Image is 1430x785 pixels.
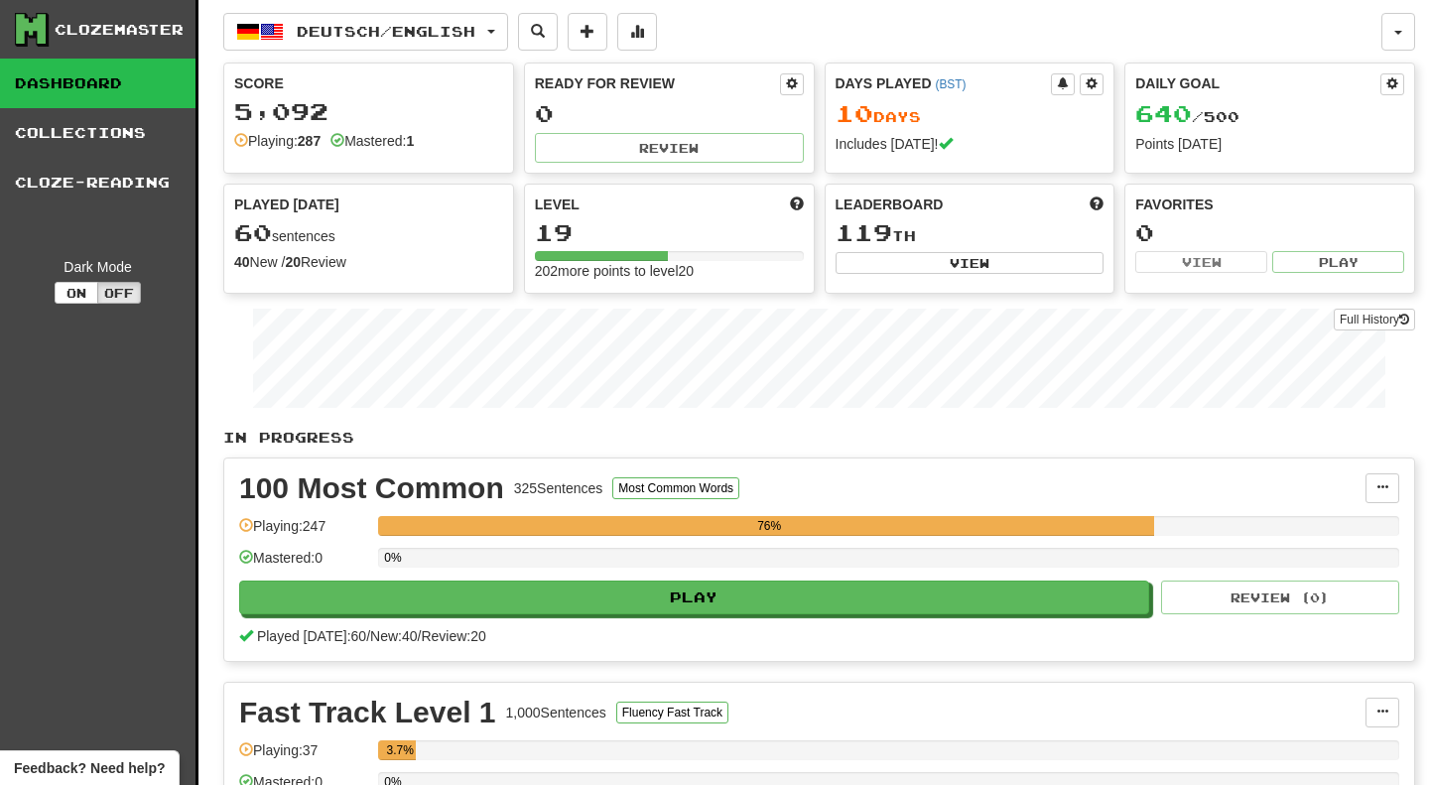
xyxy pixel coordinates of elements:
[223,428,1415,448] p: In Progress
[535,73,780,93] div: Ready for Review
[1334,309,1415,330] a: Full History
[223,13,508,51] button: Deutsch/English
[55,20,184,40] div: Clozemaster
[518,13,558,51] button: Search sentences
[234,220,503,246] div: sentences
[836,195,944,214] span: Leaderboard
[14,758,165,778] span: Open feedback widget
[535,220,804,245] div: 19
[1135,195,1404,214] div: Favorites
[612,477,739,499] button: Most Common Words
[535,261,804,281] div: 202 more points to level 20
[617,13,657,51] button: More stats
[1135,108,1239,125] span: / 500
[234,254,250,270] strong: 40
[234,218,272,246] span: 60
[55,282,98,304] button: On
[1135,73,1380,95] div: Daily Goal
[836,220,1105,246] div: th
[239,516,368,549] div: Playing: 247
[234,195,339,214] span: Played [DATE]
[234,131,321,151] div: Playing:
[239,740,368,773] div: Playing: 37
[234,99,503,124] div: 5,092
[836,101,1105,127] div: Day s
[535,195,580,214] span: Level
[790,195,804,214] span: Score more points to level up
[239,581,1149,614] button: Play
[298,133,321,149] strong: 287
[568,13,607,51] button: Add sentence to collection
[297,23,475,40] span: Deutsch / English
[370,628,417,644] span: New: 40
[239,548,368,581] div: Mastered: 0
[15,257,181,277] div: Dark Mode
[384,740,416,760] div: 3.7%
[514,478,603,498] div: 325 Sentences
[234,252,503,272] div: New / Review
[506,703,606,722] div: 1,000 Sentences
[935,77,966,91] a: (BST)
[836,73,1052,93] div: Days Played
[1135,99,1192,127] span: 640
[234,73,503,93] div: Score
[1135,134,1404,154] div: Points [DATE]
[535,101,804,126] div: 0
[330,131,414,151] div: Mastered:
[1135,251,1267,273] button: View
[836,99,873,127] span: 10
[239,473,504,503] div: 100 Most Common
[616,702,728,723] button: Fluency Fast Track
[836,252,1105,274] button: View
[1161,581,1399,614] button: Review (0)
[1272,251,1404,273] button: Play
[285,254,301,270] strong: 20
[535,133,804,163] button: Review
[1090,195,1104,214] span: This week in points, UTC
[421,628,485,644] span: Review: 20
[836,134,1105,154] div: Includes [DATE]!
[406,133,414,149] strong: 1
[418,628,422,644] span: /
[384,516,1154,536] div: 76%
[239,698,496,727] div: Fast Track Level 1
[1135,220,1404,245] div: 0
[257,628,366,644] span: Played [DATE]: 60
[366,628,370,644] span: /
[836,218,892,246] span: 119
[97,282,141,304] button: Off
